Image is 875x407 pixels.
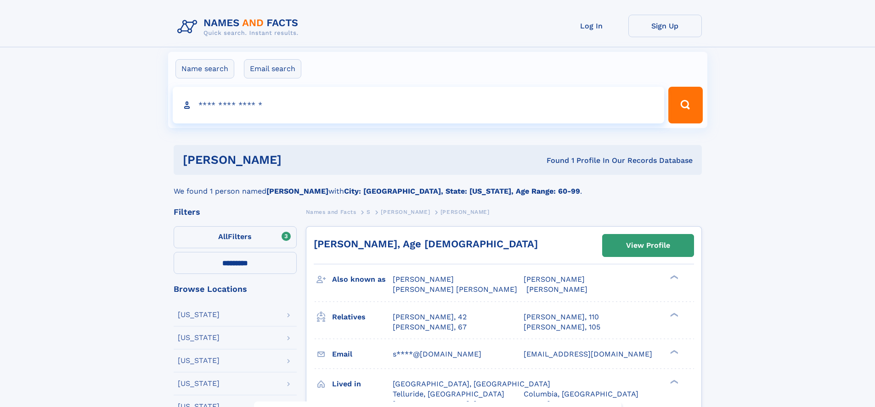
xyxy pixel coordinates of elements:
[174,208,297,216] div: Filters
[524,350,652,358] span: [EMAIL_ADDRESS][DOMAIN_NAME]
[393,322,467,332] a: [PERSON_NAME], 67
[266,187,328,195] b: [PERSON_NAME]
[174,15,306,39] img: Logo Names and Facts
[440,209,490,215] span: [PERSON_NAME]
[555,15,628,37] a: Log In
[175,59,234,78] label: Name search
[668,349,679,355] div: ❯
[524,322,600,332] a: [PERSON_NAME], 105
[367,209,371,215] span: S
[393,275,454,284] span: [PERSON_NAME]
[332,272,393,287] h3: Also known as
[332,346,393,362] h3: Email
[393,390,504,398] span: Telluride, [GEOGRAPHIC_DATA]
[332,376,393,392] h3: Lived in
[332,309,393,325] h3: Relatives
[381,209,430,215] span: [PERSON_NAME]
[174,175,702,197] div: We found 1 person named with .
[244,59,301,78] label: Email search
[668,312,679,318] div: ❯
[381,206,430,217] a: [PERSON_NAME]
[524,275,585,284] span: [PERSON_NAME]
[393,312,467,322] a: [PERSON_NAME], 42
[393,379,550,388] span: [GEOGRAPHIC_DATA], [GEOGRAPHIC_DATA]
[314,238,538,250] a: [PERSON_NAME], Age [DEMOGRAPHIC_DATA]
[174,226,297,248] label: Filters
[178,311,220,318] div: [US_STATE]
[306,206,356,217] a: Names and Facts
[668,274,679,280] div: ❯
[183,154,414,166] h1: [PERSON_NAME]
[603,234,694,256] a: View Profile
[524,312,599,322] a: [PERSON_NAME], 110
[344,187,580,195] b: City: [GEOGRAPHIC_DATA], State: [US_STATE], Age Range: 60-99
[414,156,693,166] div: Found 1 Profile In Our Records Database
[178,357,220,364] div: [US_STATE]
[367,206,371,217] a: S
[626,235,670,256] div: View Profile
[668,87,702,123] button: Search Button
[178,334,220,341] div: [US_STATE]
[178,380,220,387] div: [US_STATE]
[174,285,297,293] div: Browse Locations
[218,232,228,241] span: All
[173,87,665,123] input: search input
[524,390,638,398] span: Columbia, [GEOGRAPHIC_DATA]
[393,285,517,294] span: [PERSON_NAME] [PERSON_NAME]
[628,15,702,37] a: Sign Up
[668,379,679,385] div: ❯
[526,285,587,294] span: [PERSON_NAME]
